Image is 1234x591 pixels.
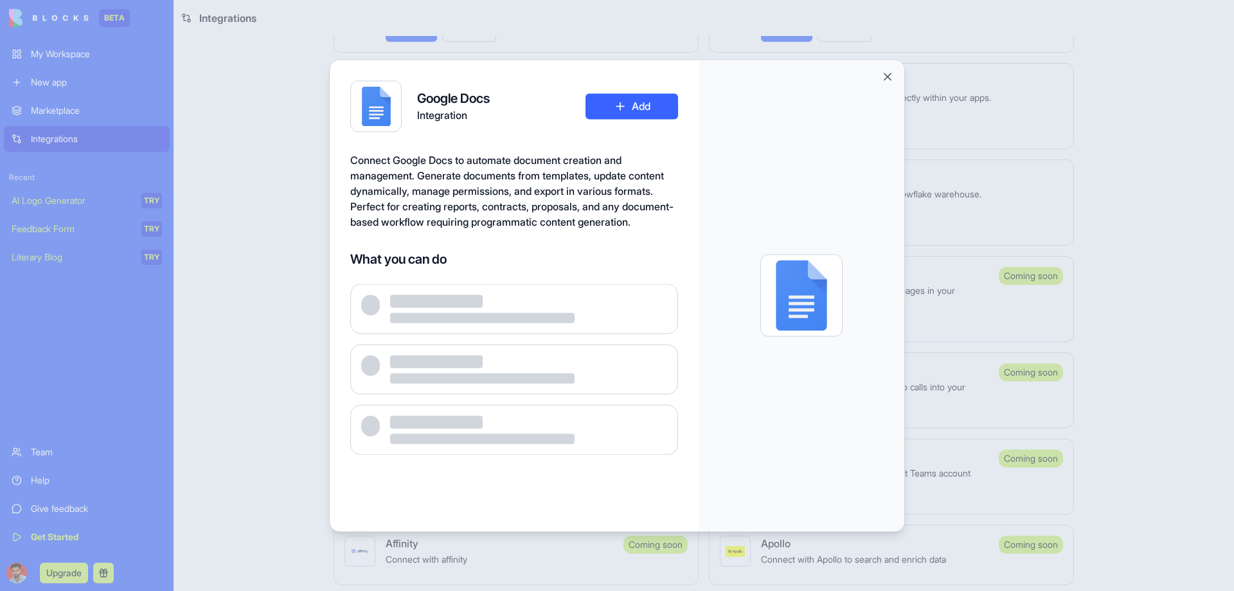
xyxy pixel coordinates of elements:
span: Connect Google Docs to automate document creation and management. Generate documents from templat... [350,154,674,228]
h4: Google Docs [417,89,490,107]
span: Integration [417,107,490,123]
h4: What you can do [350,250,678,268]
button: Close [881,70,894,83]
button: Add [586,93,678,119]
